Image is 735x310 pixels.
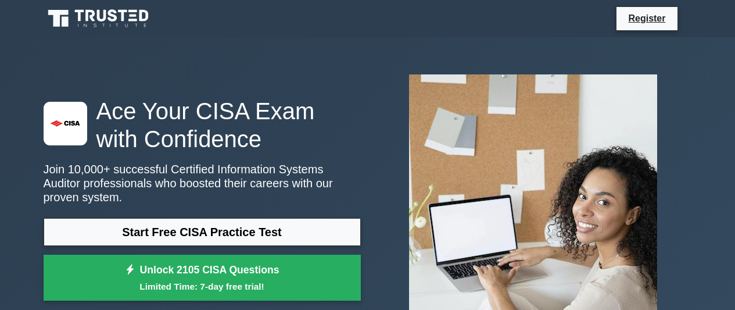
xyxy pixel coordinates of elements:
a: Unlock 2105 CISA QuestionsLimited Time: 7-day free trial! [44,255,361,301]
h1: Ace Your CISA Exam with Confidence [44,97,361,153]
a: Register [621,11,672,26]
a: Start Free CISA Practice Test [44,218,361,246]
p: Join 10,000+ successful Certified Information Systems Auditor professionals who boosted their car... [44,162,361,204]
small: Limited Time: 7-day free trial! [58,280,346,293]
